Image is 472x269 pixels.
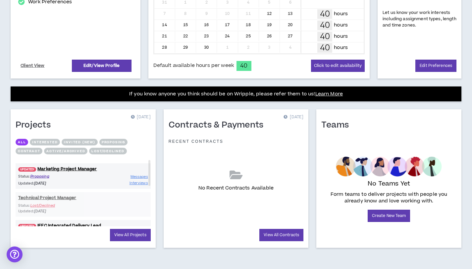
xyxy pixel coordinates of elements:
button: All [16,139,28,145]
span: UPDATED! [18,167,36,172]
button: Click to edit availability [311,60,365,72]
p: hours [334,22,348,29]
button: Active/Archived [44,148,87,154]
a: UPDATED!Marketing Project Manager [16,166,151,172]
div: Open Intercom Messenger [7,246,23,262]
a: UPDATED!IFEC Integrated Delivery Lead [16,223,151,229]
p: [DATE] [284,114,303,121]
a: Interviews [130,180,148,186]
img: empty [336,157,442,177]
span: Proposing [30,174,49,179]
p: Updated: [18,181,83,186]
a: Learn More [315,90,343,97]
a: View All Projects [110,229,151,241]
p: hours [334,44,348,51]
p: No Recent Contracts Available [198,185,274,192]
a: Create New Team [368,210,410,222]
p: [DATE] [131,114,151,121]
a: Messages [131,174,148,180]
span: Default available hours per week [153,62,234,69]
i: [DATE] [34,181,46,186]
a: Edit Preferences [415,60,456,72]
p: Recent Contracts [169,139,224,144]
p: Form teams to deliver projects with people you already know and love working with. [324,191,454,204]
p: hours [334,33,348,40]
button: Lost/Declined [89,148,127,154]
a: Client View [20,60,46,72]
p: hours [334,10,348,18]
span: Messages [131,174,148,179]
button: Contract [16,148,42,154]
button: Interested [30,139,60,145]
h1: Contracts & Payments [169,120,269,131]
p: Let us know your work interests including assignment types, length and time zones. [383,10,456,29]
a: Edit/View Profile [72,60,131,72]
span: Interviews [130,181,148,186]
a: View All Contracts [259,229,303,241]
h1: Teams [321,120,354,131]
p: No Teams Yet [368,179,410,188]
button: Proposing [99,139,128,145]
p: Status: [18,174,83,179]
p: If you know anyone you think should be on Wripple, please refer them to us! [129,90,343,98]
h1: Projects [16,120,56,131]
button: Invited (new) [62,139,97,145]
span: UPDATED! [18,224,36,228]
